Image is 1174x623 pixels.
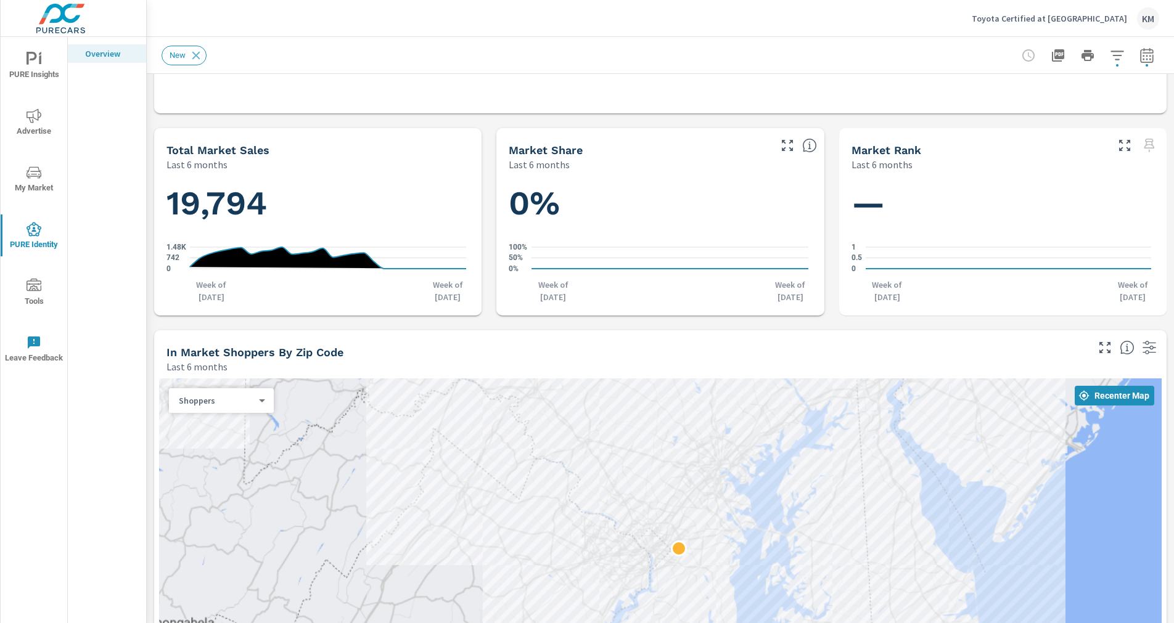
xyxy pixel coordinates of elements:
p: Week of [DATE] [426,279,469,303]
h5: Market Rank [852,144,921,157]
text: 0% [509,264,519,273]
button: Make Fullscreen [778,136,797,155]
text: 1 [852,243,856,251]
text: 742 [166,254,179,263]
div: New [162,46,207,65]
h1: 19,794 [166,182,469,224]
span: Leave Feedback [4,335,64,365]
span: Tools [4,279,64,309]
p: Overview [85,47,136,60]
span: Advertise [4,108,64,139]
h5: In Market Shoppers by Zip Code [166,346,343,359]
span: My Market [4,165,64,195]
text: 0 [852,264,856,273]
p: Week of [DATE] [1111,279,1154,303]
span: Find the biggest opportunities in your market for your inventory. Understand by postal code where... [1120,340,1135,355]
p: Week of [DATE] [190,279,233,303]
text: 100% [509,243,527,251]
div: nav menu [1,37,67,377]
div: Shoppers [169,395,264,407]
button: Make Fullscreen [1095,338,1115,357]
p: Toyota Certified at [GEOGRAPHIC_DATA] [972,13,1127,24]
p: Last 6 months [509,157,570,172]
span: Select a preset date range to save this widget [1139,136,1159,155]
div: KM [1137,7,1159,30]
p: Week of [DATE] [532,279,575,303]
text: 0.5 [852,254,862,263]
span: New [162,51,193,60]
p: Last 6 months [852,157,913,172]
span: Dealer Sales within ZipCode / Total Market Sales. [Market = within dealer PMA (or 60 miles if no ... [802,138,817,153]
span: PURE Insights [4,52,64,82]
p: Week of [DATE] [769,279,812,303]
h1: 0% [509,182,811,224]
p: Week of [DATE] [866,279,909,303]
span: Recenter Map [1080,390,1149,401]
button: Apply Filters [1105,43,1130,68]
text: 1.48K [166,243,186,251]
h1: — [852,182,1154,224]
div: Overview [68,44,146,63]
button: Make Fullscreen [1115,136,1135,155]
button: Print Report [1075,43,1100,68]
button: "Export Report to PDF" [1046,43,1070,68]
p: Last 6 months [166,157,228,172]
h5: Market Share [509,144,583,157]
h5: Total Market Sales [166,144,269,157]
button: Recenter Map [1075,386,1154,405]
p: Last 6 months [166,359,228,374]
button: Select Date Range [1135,43,1159,68]
text: 50% [509,254,523,263]
p: Shoppers [179,395,254,406]
text: 0 [166,264,171,273]
span: PURE Identity [4,222,64,252]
